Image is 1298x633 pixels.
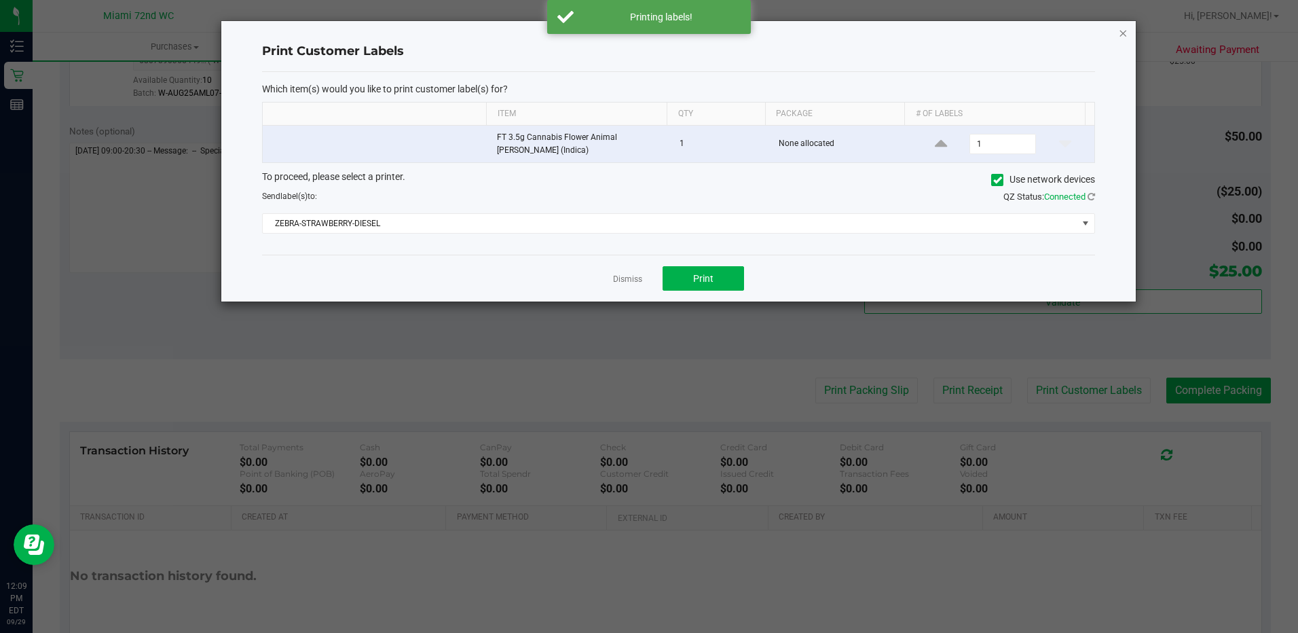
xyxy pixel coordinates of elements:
[262,43,1095,60] h4: Print Customer Labels
[991,173,1095,187] label: Use network devices
[1003,192,1095,202] span: QZ Status:
[904,103,1085,126] th: # of labels
[1044,192,1086,202] span: Connected
[765,103,904,126] th: Package
[613,274,642,285] a: Dismiss
[263,214,1077,233] span: ZEBRA-STRAWBERRY-DIESEL
[262,83,1095,95] p: Which item(s) would you like to print customer label(s) for?
[14,524,54,565] iframe: Resource center
[671,126,771,162] td: 1
[693,273,713,284] span: Print
[262,192,317,201] span: Send to:
[663,266,744,291] button: Print
[280,192,308,201] span: label(s)
[667,103,765,126] th: Qty
[581,10,741,24] div: Printing labels!
[252,170,1105,190] div: To proceed, please select a printer.
[486,103,667,126] th: Item
[489,126,671,162] td: FT 3.5g Cannabis Flower Animal [PERSON_NAME] (Indica)
[771,126,912,162] td: None allocated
